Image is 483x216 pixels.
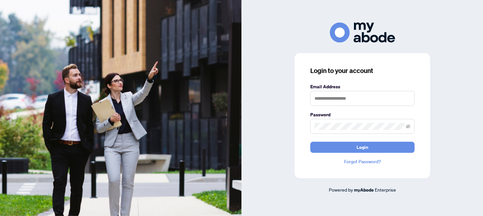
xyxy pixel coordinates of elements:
span: Powered by [329,187,353,193]
span: Login [357,142,368,152]
button: Login [310,142,415,153]
img: ma-logo [330,22,395,42]
label: Email Address [310,83,415,90]
h3: Login to your account [310,66,415,75]
a: myAbode [354,186,374,194]
span: Enterprise [375,187,396,193]
span: eye-invisible [406,124,410,129]
a: Forgot Password? [310,158,415,165]
label: Password [310,111,415,118]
